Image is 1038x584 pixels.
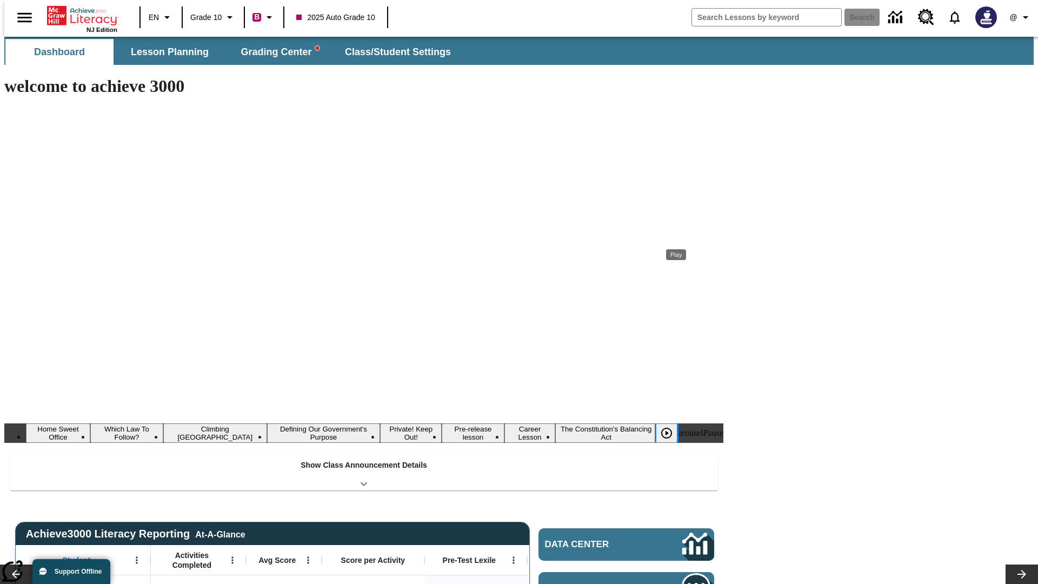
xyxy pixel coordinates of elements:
button: Lesson carousel, Next [1006,565,1038,584]
p: Show Class Announcement Details [301,460,427,471]
span: Score per Activity [341,555,405,565]
img: Avatar [975,6,997,28]
span: Support Offline [55,568,102,575]
button: Open Menu [300,552,316,568]
button: Select a new avatar [969,3,1003,31]
span: Grade 10 [190,12,222,23]
div: At-A-Glance [195,528,245,540]
button: Profile/Settings [1003,8,1038,27]
button: Boost Class color is violet red. Change class color [248,8,280,27]
button: Slide 5 Private! Keep Out! [380,423,442,443]
button: Open Menu [129,552,145,568]
span: Dashboard [34,46,85,58]
button: Grade: Grade 10, Select a grade [186,8,241,27]
button: Dashboard [5,39,114,65]
button: Slide 7 Career Lesson [504,423,555,443]
button: Language: EN, Select a language [144,8,178,27]
h1: welcome to achieve 3000 [4,76,723,96]
span: @ [1009,12,1017,23]
div: Show Class Announcement Details [10,453,718,490]
span: Student [62,555,90,565]
button: Slide 2 Which Law To Follow? [90,423,163,443]
span: Avg Score [258,555,296,565]
div: Play [666,249,686,260]
a: Home [47,5,117,26]
a: Data Center [538,528,714,561]
button: Slide 3 Climbing Mount Tai [163,423,267,443]
div: heroCarouselPause [657,428,723,438]
input: search field [692,9,841,26]
span: Achieve3000 Literacy Reporting [26,528,245,540]
button: Support Offline [32,559,110,584]
button: Slide 4 Defining Our Government's Purpose [267,423,381,443]
button: Lesson Planning [116,39,224,65]
span: Pre-Test Lexile [443,555,496,565]
button: Open side menu [9,2,41,34]
span: Lesson Planning [131,46,209,58]
div: SubNavbar [4,37,1034,65]
span: Grading Center [241,46,319,58]
span: NJ Edition [86,26,117,33]
a: Notifications [941,3,969,31]
span: EN [149,12,159,23]
button: Play [656,423,677,443]
span: 2025 Auto Grade 10 [296,12,375,23]
span: Activities Completed [156,550,228,570]
button: Slide 8 The Constitution's Balancing Act [555,423,657,443]
a: Data Center [882,3,911,32]
div: Home [47,4,117,33]
svg: writing assistant alert [315,46,320,50]
button: Open Menu [224,552,241,568]
div: Play [656,423,688,443]
button: Slide 1 Home Sweet Office [26,423,90,443]
span: Data Center [545,539,646,550]
a: Resource Center, Will open in new tab [911,3,941,32]
button: Open Menu [505,552,522,568]
div: SubNavbar [4,39,461,65]
span: Class/Student Settings [345,46,451,58]
button: Class/Student Settings [336,39,460,65]
button: Grading Center [226,39,334,65]
span: B [254,10,259,24]
button: Slide 6 Pre-release lesson [442,423,504,443]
